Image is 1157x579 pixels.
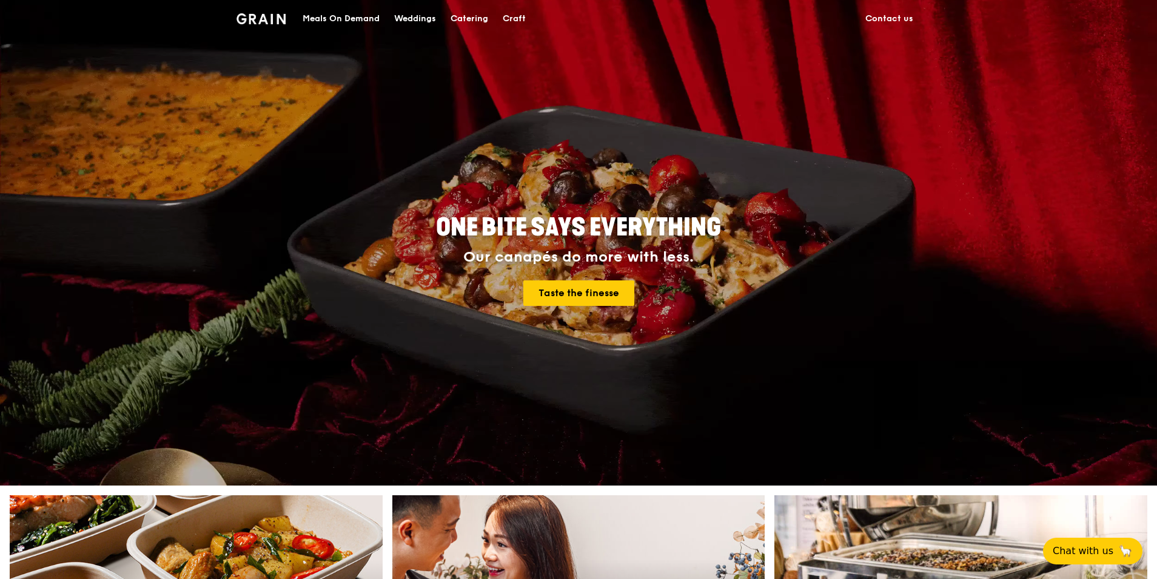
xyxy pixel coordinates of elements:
[858,1,921,37] a: Contact us
[387,1,443,37] a: Weddings
[394,1,436,37] div: Weddings
[236,13,286,24] img: Grain
[436,213,721,242] span: ONE BITE SAYS EVERYTHING
[360,249,797,266] div: Our canapés do more with less.
[495,1,533,37] a: Craft
[303,1,380,37] div: Meals On Demand
[443,1,495,37] a: Catering
[1053,544,1113,558] span: Chat with us
[1118,544,1133,558] span: 🦙
[1043,538,1142,564] button: Chat with us🦙
[503,1,526,37] div: Craft
[451,1,488,37] div: Catering
[523,280,634,306] a: Taste the finesse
